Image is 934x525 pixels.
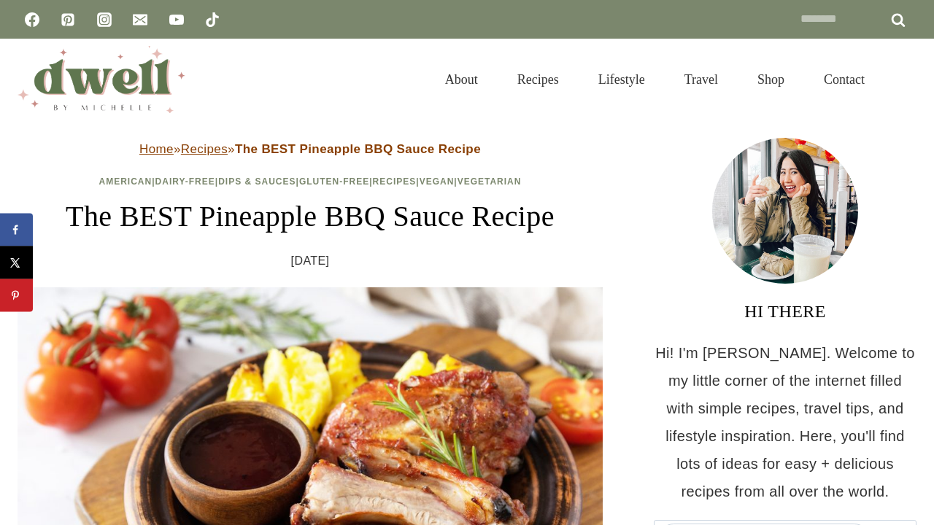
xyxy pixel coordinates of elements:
[498,54,579,105] a: Recipes
[373,176,417,187] a: Recipes
[654,339,916,505] p: Hi! I'm [PERSON_NAME]. Welcome to my little corner of the internet filled with simple recipes, tr...
[99,176,522,187] span: | | | | | |
[235,142,481,156] strong: The BEST Pineapple BBQ Sauce Recipe
[18,5,47,34] a: Facebook
[53,5,82,34] a: Pinterest
[665,54,738,105] a: Travel
[90,5,119,34] a: Instagram
[139,142,174,156] a: Home
[291,250,330,272] time: [DATE]
[654,298,916,324] h3: HI THERE
[126,5,155,34] a: Email
[181,142,228,156] a: Recipes
[892,67,916,92] button: View Search Form
[458,176,522,187] a: Vegetarian
[420,176,455,187] a: Vegan
[155,176,215,187] a: Dairy-Free
[299,176,369,187] a: Gluten-Free
[162,5,191,34] a: YouTube
[139,142,481,156] span: » »
[18,46,185,113] img: DWELL by michelle
[18,195,603,238] h1: The BEST Pineapple BBQ Sauce Recipe
[804,54,884,105] a: Contact
[218,176,296,187] a: Dips & Sauces
[198,5,227,34] a: TikTok
[579,54,665,105] a: Lifestyle
[99,176,153,187] a: American
[425,54,498,105] a: About
[425,54,884,105] nav: Primary Navigation
[738,54,804,105] a: Shop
